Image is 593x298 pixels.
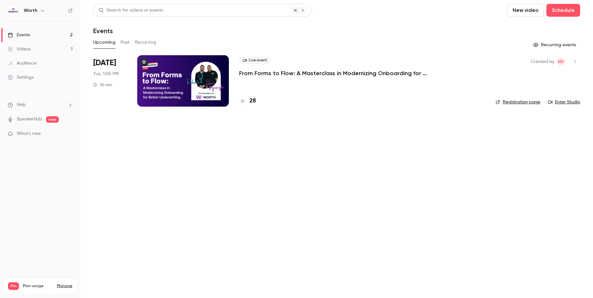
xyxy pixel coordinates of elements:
[496,99,540,105] a: Registration page
[93,55,127,107] div: Sep 23 Tue, 1:00 PM (America/New York)
[93,27,113,35] h1: Events
[557,58,565,66] span: Marilena De Niear
[121,37,130,48] button: Past
[93,71,119,77] span: Tue, 1:00 PM
[546,4,580,17] button: Schedule
[135,37,157,48] button: Recurring
[558,58,564,66] span: MD
[8,5,18,16] img: Worth
[531,58,554,66] span: Created by
[530,40,580,50] button: Recurring events
[57,284,72,289] a: Manage
[8,101,73,108] li: help-dropdown-opener
[24,7,37,14] h6: Worth
[23,284,53,289] span: Plan usage
[548,99,580,105] a: Enter Studio
[507,4,544,17] button: New video
[17,116,42,123] a: SpeakerHub
[93,37,115,48] button: Upcoming
[17,130,41,137] span: What's new
[46,116,59,123] span: new
[93,82,112,87] div: 30 min
[17,101,26,108] span: Help
[249,97,256,105] h4: 28
[8,60,36,66] div: Audience
[93,58,116,68] span: [DATE]
[8,74,33,81] div: Settings
[99,7,163,14] div: Search for videos or events
[239,97,256,105] a: 28
[8,32,30,38] div: Events
[239,69,432,77] a: From Forms to Flow: A Masterclass in Modernizing Onboarding for Better Underwriting
[8,282,19,290] span: Pro
[239,57,271,64] span: Live event
[8,46,31,52] div: Videos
